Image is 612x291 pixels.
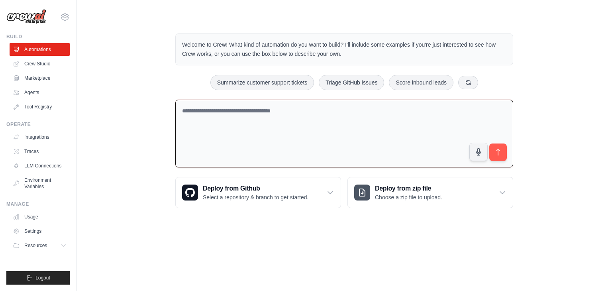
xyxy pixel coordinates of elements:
[375,184,442,193] h3: Deploy from zip file
[10,239,70,252] button: Resources
[10,174,70,193] a: Environment Variables
[203,184,308,193] h3: Deploy from Github
[203,193,308,201] p: Select a repository & branch to get started.
[10,159,70,172] a: LLM Connections
[10,131,70,144] a: Integrations
[210,75,314,90] button: Summarize customer support tickets
[10,210,70,223] a: Usage
[6,121,70,128] div: Operate
[6,201,70,207] div: Manage
[319,75,384,90] button: Triage GitHub issues
[10,43,70,56] a: Automations
[10,145,70,158] a: Traces
[24,242,47,249] span: Resources
[6,271,70,285] button: Logout
[389,75,453,90] button: Score inbound leads
[182,40,506,59] p: Welcome to Crew! What kind of automation do you want to build? I'll include some examples if you'...
[6,9,46,24] img: Logo
[375,193,442,201] p: Choose a zip file to upload.
[10,72,70,85] a: Marketplace
[10,57,70,70] a: Crew Studio
[35,275,50,281] span: Logout
[6,33,70,40] div: Build
[10,225,70,238] a: Settings
[10,100,70,113] a: Tool Registry
[433,13,612,291] iframe: Chat Widget
[10,86,70,99] a: Agents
